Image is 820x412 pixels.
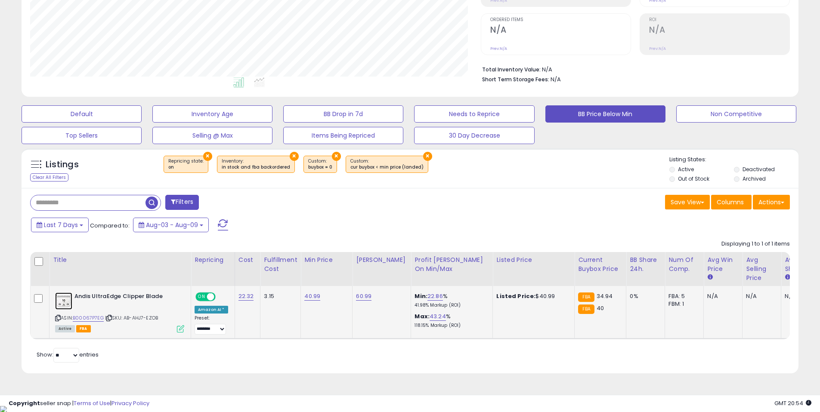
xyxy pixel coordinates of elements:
[74,399,110,407] a: Terms of Use
[721,240,790,248] div: Displaying 1 to 1 of 1 items
[73,314,104,322] a: B00067P7EG
[9,399,40,407] strong: Copyright
[717,198,744,206] span: Columns
[668,292,697,300] div: FBA: 5
[743,175,766,182] label: Archived
[630,255,661,274] div: BB Share 24h.
[496,292,568,300] div: $40.99
[196,293,207,301] span: ON
[649,46,666,51] small: Prev: N/A
[350,158,424,171] span: Custom:
[195,315,228,335] div: Preset:
[90,221,130,230] span: Compared to:
[665,195,710,209] button: Save View
[165,195,199,210] button: Filters
[630,292,658,300] div: 0%
[222,158,290,171] span: Inventory :
[22,105,142,123] button: Default
[711,195,752,209] button: Columns
[496,292,535,300] b: Listed Price:
[283,127,403,144] button: Items Being Repriced
[414,105,534,123] button: Needs to Reprice
[578,292,594,302] small: FBA
[356,255,407,264] div: [PERSON_NAME]
[44,221,78,229] span: Last 7 Days
[290,152,299,161] button: ×
[423,152,432,161] button: ×
[430,312,446,321] a: 43.24
[785,255,816,274] div: Avg BB Share
[411,252,493,286] th: The percentage added to the cost of goods (COGS) that forms the calculator for Min & Max prices.
[746,255,777,283] div: Avg Selling Price
[146,221,198,229] span: Aug-03 - Aug-09
[490,46,507,51] small: Prev: N/A
[669,156,798,164] p: Listing States:
[427,292,443,301] a: 22.86
[332,152,341,161] button: ×
[55,292,72,310] img: 41zY2HVvoZL._SL40_.jpg
[168,158,204,171] span: Repricing state :
[55,325,75,332] span: All listings currently available for purchase on Amazon
[304,255,349,264] div: Min Price
[55,292,184,332] div: ASIN:
[195,306,228,314] div: Amazon AI *
[649,25,789,37] h2: N/A
[785,274,790,281] small: Avg BB Share.
[350,164,424,170] div: cur buybox < min price (landed)
[111,399,149,407] a: Privacy Policy
[578,304,594,314] small: FBA
[152,105,272,123] button: Inventory Age
[676,105,796,123] button: Non Competitive
[264,292,294,300] div: 3.15
[74,292,179,303] b: Andis UltraEdge Clipper Blade
[707,292,736,300] div: N/A
[668,255,700,274] div: Num of Comp.
[238,255,257,264] div: Cost
[76,325,91,332] span: FBA
[308,158,332,171] span: Custom:
[46,159,79,171] h5: Listings
[22,127,142,144] button: Top Sellers
[264,255,297,274] div: Fulfillment Cost
[283,105,403,123] button: BB Drop in 7d
[308,164,332,170] div: buybox = 0
[415,312,430,320] b: Max:
[482,66,541,73] b: Total Inventory Value:
[222,164,290,170] div: in stock and fba backordered
[707,274,712,281] small: Avg Win Price.
[753,195,790,209] button: Actions
[578,255,622,274] div: Current Buybox Price
[597,304,604,312] span: 40
[414,127,534,144] button: 30 Day Decrease
[678,175,709,182] label: Out of Stock
[707,255,739,274] div: Avg Win Price
[415,323,486,329] p: 118.15% Markup (ROI)
[356,292,371,301] a: 60.99
[203,152,212,161] button: ×
[649,18,789,22] span: ROI
[152,127,272,144] button: Selling @ Max
[415,292,427,300] b: Min:
[105,314,158,321] span: | SKU: AB-AHJ7-EZOB
[415,302,486,308] p: 41.98% Markup (ROI)
[195,255,231,264] div: Repricing
[743,166,775,173] label: Deactivated
[214,293,228,301] span: OFF
[482,76,549,83] b: Short Term Storage Fees:
[415,313,486,329] div: %
[31,218,89,232] button: Last 7 Days
[168,164,204,170] div: on
[37,351,99,359] span: Show: entries
[545,105,665,123] button: BB Price Below Min
[678,166,694,173] label: Active
[238,292,254,301] a: 22.32
[415,292,486,308] div: %
[30,173,68,181] div: Clear All Filters
[304,292,320,301] a: 40.99
[496,255,571,264] div: Listed Price
[482,64,783,74] li: N/A
[53,255,187,264] div: Title
[9,400,149,408] div: seller snap | |
[551,75,561,83] span: N/A
[785,292,813,300] div: N/A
